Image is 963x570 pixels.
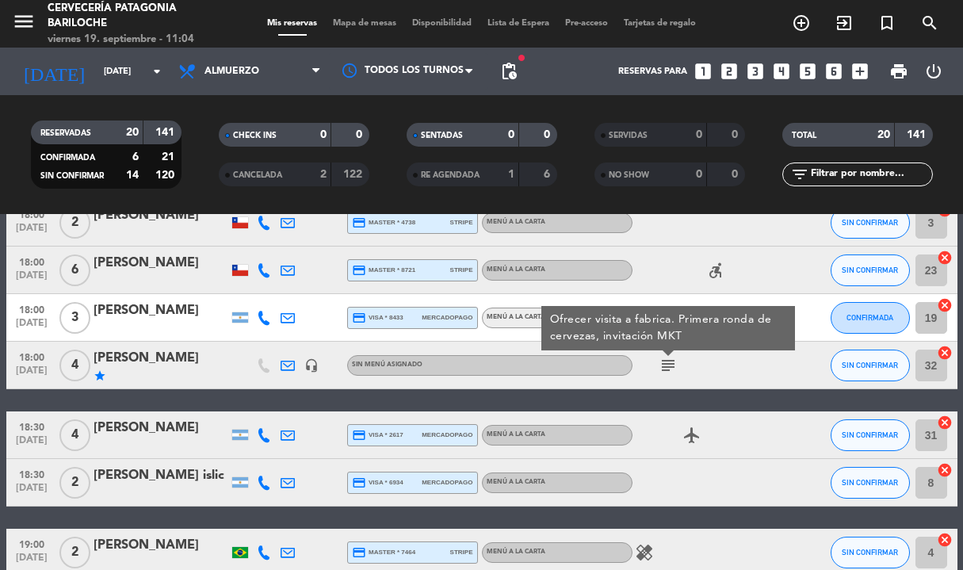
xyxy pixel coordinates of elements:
span: fiber_manual_record [517,53,526,63]
i: credit_card [352,476,366,490]
i: looks_5 [797,61,818,82]
span: SIN CONFIRMAR [842,430,898,439]
span: 6 [59,254,90,286]
div: Cervecería Patagonia Bariloche [48,1,229,32]
i: credit_card [352,311,366,325]
span: stripe [450,547,473,557]
span: visa * 2617 [352,428,403,442]
i: add_box [850,61,870,82]
span: stripe [450,265,473,275]
strong: 0 [696,169,702,180]
i: cancel [937,462,953,478]
i: looks_two [719,61,739,82]
span: Disponibilidad [404,19,480,28]
strong: 14 [126,170,139,181]
span: SIN CONFIRMAR [842,266,898,274]
strong: 6 [132,151,139,163]
span: stripe [450,217,473,228]
span: CHECK INS [233,132,277,140]
span: visa * 6934 [352,476,403,490]
span: 2 [59,207,90,239]
span: SIN CONFIRMAR [842,548,898,557]
div: LOG OUT [916,48,951,95]
button: menu [12,10,36,39]
strong: 20 [126,127,139,138]
span: 2 [59,537,90,568]
i: subject [659,356,678,375]
button: SIN CONFIRMAR [831,254,910,286]
span: SERVIDAS [609,132,648,140]
strong: 2 [320,169,327,180]
i: cancel [937,345,953,361]
span: MENÚ A LA CARTA [487,431,545,438]
span: visa * 8433 [352,311,403,325]
i: headset_mic [304,358,319,373]
strong: 120 [155,170,178,181]
span: SIN CONFIRMAR [40,172,104,180]
span: 19:00 [12,534,52,553]
strong: 122 [343,169,365,180]
div: viernes 19. septiembre - 11:04 [48,32,229,48]
strong: 0 [356,129,365,140]
span: 2 [59,467,90,499]
span: NO SHOW [609,171,649,179]
button: SIN CONFIRMAR [831,467,910,499]
span: TOTAL [792,132,816,140]
span: 4 [59,419,90,451]
div: Ofrecer visita a fabrica. Primera ronda de cervezas, invitación MKT [549,312,786,345]
strong: 0 [320,129,327,140]
i: [DATE] [12,54,96,89]
i: cancel [937,415,953,430]
div: [PERSON_NAME] [94,205,228,226]
strong: 0 [544,129,553,140]
button: SIN CONFIRMAR [831,350,910,381]
i: looks_6 [824,61,844,82]
button: SIN CONFIRMAR [831,419,910,451]
span: MENÚ A LA CARTA [487,266,545,273]
span: Reservas para [618,67,687,77]
i: airplanemode_active [682,426,701,445]
i: add_circle_outline [792,13,811,33]
div: [PERSON_NAME] [94,253,228,274]
strong: 0 [732,129,741,140]
span: CONFIRMADA [846,313,893,322]
span: 18:30 [12,465,52,483]
span: MENÚ A LA CARTA [487,314,545,320]
i: credit_card [352,545,366,560]
strong: 1 [508,169,514,180]
span: CONFIRMADA [40,154,95,162]
span: 4 [59,350,90,381]
strong: 141 [907,129,929,140]
span: Tarjetas de regalo [616,19,704,28]
span: SENTADAS [421,132,463,140]
span: MENÚ A LA CARTA [487,479,545,485]
button: CONFIRMADA [831,302,910,334]
i: accessible_forward [706,261,725,280]
span: MENÚ A LA CARTA [487,219,545,225]
button: SIN CONFIRMAR [831,537,910,568]
span: 18:00 [12,347,52,365]
i: star [94,369,106,382]
span: 18:30 [12,417,52,435]
span: master * 7464 [352,545,416,560]
div: [PERSON_NAME] [94,300,228,321]
i: cancel [937,250,953,266]
strong: 6 [544,169,553,180]
span: Mis reservas [259,19,325,28]
i: menu [12,10,36,33]
i: looks_4 [771,61,792,82]
i: healing [635,543,654,562]
span: print [889,62,908,81]
i: turned_in_not [877,13,896,33]
div: [PERSON_NAME] [94,535,228,556]
i: cancel [937,297,953,313]
i: cancel [937,532,953,548]
span: Mapa de mesas [325,19,404,28]
span: master * 4738 [352,216,416,230]
strong: 0 [696,129,702,140]
i: looks_3 [745,61,766,82]
span: Sin menú asignado [352,362,422,368]
span: master * 8721 [352,263,416,277]
span: mercadopago [422,477,472,488]
span: 18:00 [12,300,52,318]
